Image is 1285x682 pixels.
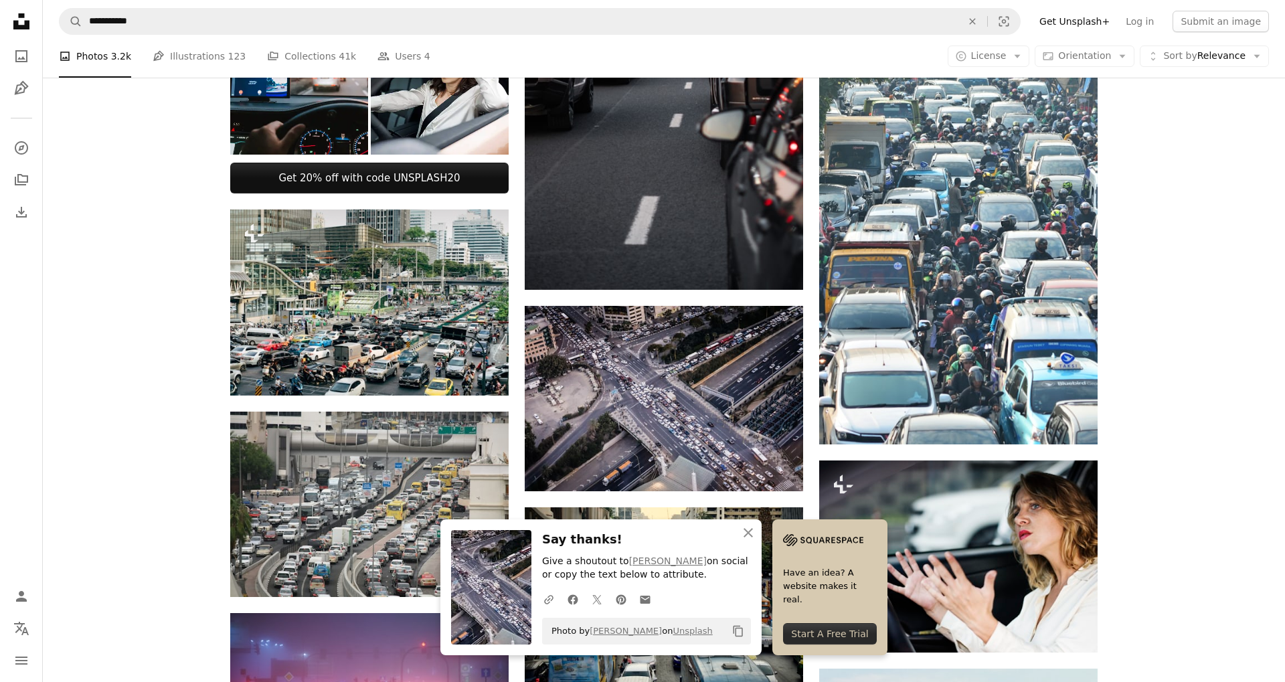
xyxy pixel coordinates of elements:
[1058,50,1111,61] span: Orientation
[673,626,712,636] a: Unsplash
[230,17,368,155] img: on the move online meeting while driving stuck in traffic jam
[8,647,35,674] button: Menu
[60,9,82,34] button: Search Unsplash
[8,135,35,161] a: Explore
[971,50,1007,61] span: License
[424,49,430,64] span: 4
[377,35,430,78] a: Users 4
[819,550,1098,562] a: Frustrated woman stuck in traffic
[230,498,509,510] a: vehicles on road at daytime selective photography
[1163,50,1197,61] span: Sort by
[948,46,1030,67] button: License
[8,615,35,642] button: Language
[819,460,1098,653] img: Frustrated woman stuck in traffic
[525,74,803,86] a: a street filled with lots of traffic next to tall buildings
[230,163,509,193] a: Get 20% off with code UNSPLASH20
[8,167,35,193] a: Collections
[609,586,633,612] a: Share on Pinterest
[783,566,877,606] span: Have an idea? A website makes it real.
[153,35,246,78] a: Illustrations 123
[542,530,751,549] h3: Say thanks!
[525,306,803,491] img: aerial photography of cross streets
[585,586,609,612] a: Share on Twitter
[230,209,509,396] img: a busy city street filled with lots of traffic
[1031,11,1118,32] a: Get Unsplash+
[545,620,713,642] span: Photo by on
[727,620,750,643] button: Copy to clipboard
[339,49,356,64] span: 41k
[542,555,751,582] p: Give a shoutout to on social or copy the text below to attribute.
[819,228,1098,240] a: a crowded street filled with lots of traffic
[8,583,35,610] a: Log in / Sign up
[1140,46,1269,67] button: Sort byRelevance
[8,8,35,37] a: Home — Unsplash
[629,556,707,566] a: [PERSON_NAME]
[525,392,803,404] a: aerial photography of cross streets
[633,586,657,612] a: Share over email
[230,412,509,597] img: vehicles on road at daytime selective photography
[988,9,1020,34] button: Visual search
[1163,50,1246,63] span: Relevance
[819,24,1098,444] img: a crowded street filled with lots of traffic
[8,199,35,226] a: Download History
[267,35,356,78] a: Collections 41k
[59,8,1021,35] form: Find visuals sitewide
[783,530,863,550] img: file-1705255347840-230a6ab5bca9image
[371,17,509,155] img: Stressed woman driving a car
[230,296,509,308] a: a busy city street filled with lots of traffic
[958,9,987,34] button: Clear
[1035,46,1134,67] button: Orientation
[772,519,887,655] a: Have an idea? A website makes it real.Start A Free Trial
[561,586,585,612] a: Share on Facebook
[1173,11,1269,32] button: Submit an image
[8,43,35,70] a: Photos
[8,75,35,102] a: Illustrations
[228,49,246,64] span: 123
[1118,11,1162,32] a: Log in
[590,626,662,636] a: [PERSON_NAME]
[783,623,877,645] div: Start A Free Trial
